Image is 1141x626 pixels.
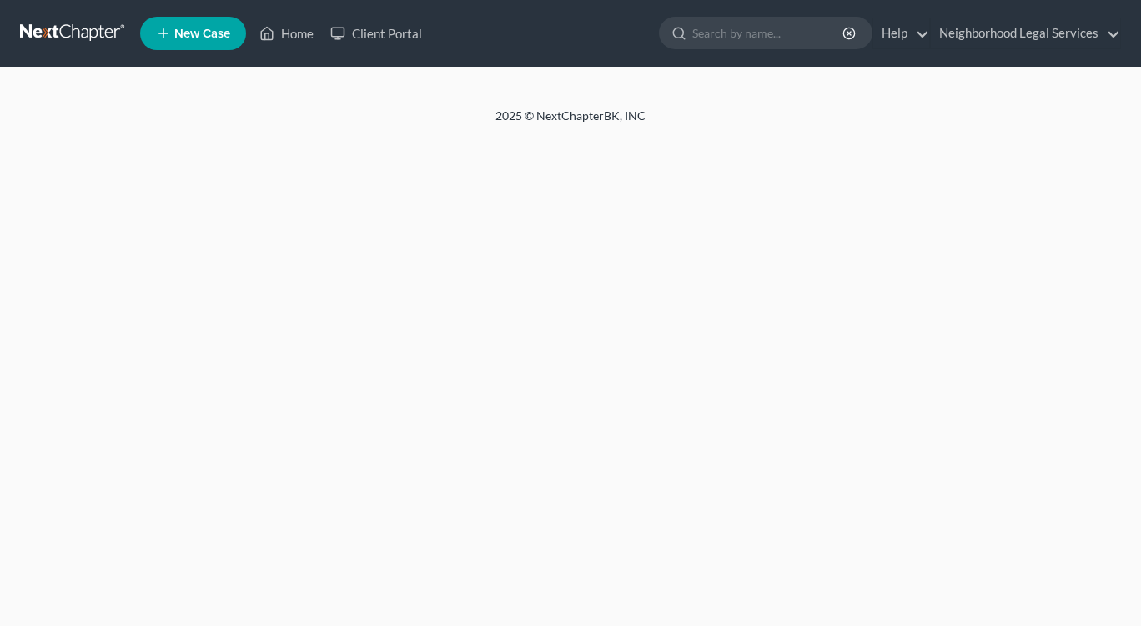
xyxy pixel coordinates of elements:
a: Neighborhood Legal Services [931,18,1120,48]
div: 2025 © NextChapterBK, INC [95,108,1046,138]
a: Client Portal [322,18,430,48]
a: Home [251,18,322,48]
a: Help [873,18,929,48]
input: Search by name... [692,18,845,48]
span: New Case [174,28,230,40]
